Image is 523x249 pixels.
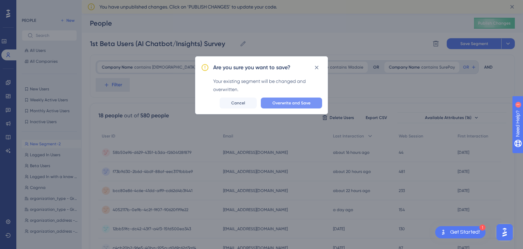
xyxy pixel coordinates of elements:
[439,228,447,236] img: launcher-image-alternative-text
[435,226,486,238] div: Open Get Started! checklist, remaining modules: 1
[494,222,515,243] iframe: UserGuiding AI Assistant Launcher
[272,100,311,106] span: Overwrite and Save
[213,63,290,72] h2: Are you sure you want to save?
[231,100,245,106] span: Cancel
[213,77,322,93] div: Your existing segment will be changed and overwritten.
[16,2,43,10] span: Need Help?
[47,3,49,9] div: 1
[479,224,486,231] div: 1
[450,229,480,236] div: Get Started!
